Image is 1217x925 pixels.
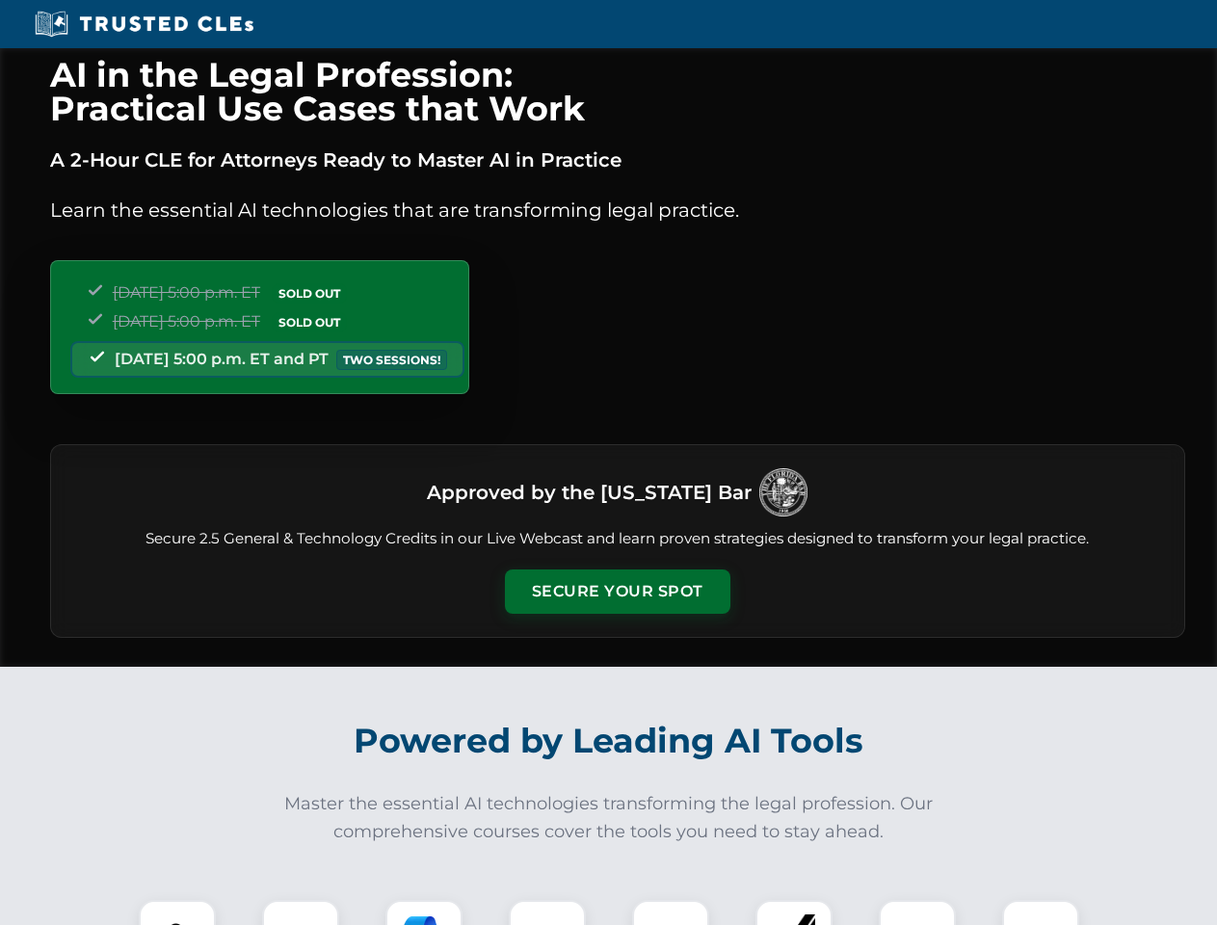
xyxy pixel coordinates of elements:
h2: Powered by Leading AI Tools [75,707,1143,775]
h1: AI in the Legal Profession: Practical Use Cases that Work [50,58,1185,125]
button: Secure Your Spot [505,569,730,614]
p: Learn the essential AI technologies that are transforming legal practice. [50,195,1185,225]
span: [DATE] 5:00 p.m. ET [113,283,260,302]
p: Secure 2.5 General & Technology Credits in our Live Webcast and learn proven strategies designed ... [74,528,1161,550]
img: Logo [759,468,807,516]
img: Trusted CLEs [29,10,259,39]
span: SOLD OUT [272,312,347,332]
p: A 2-Hour CLE for Attorneys Ready to Master AI in Practice [50,145,1185,175]
span: SOLD OUT [272,283,347,304]
h3: Approved by the [US_STATE] Bar [427,475,752,510]
span: [DATE] 5:00 p.m. ET [113,312,260,330]
p: Master the essential AI technologies transforming the legal profession. Our comprehensive courses... [272,790,946,846]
